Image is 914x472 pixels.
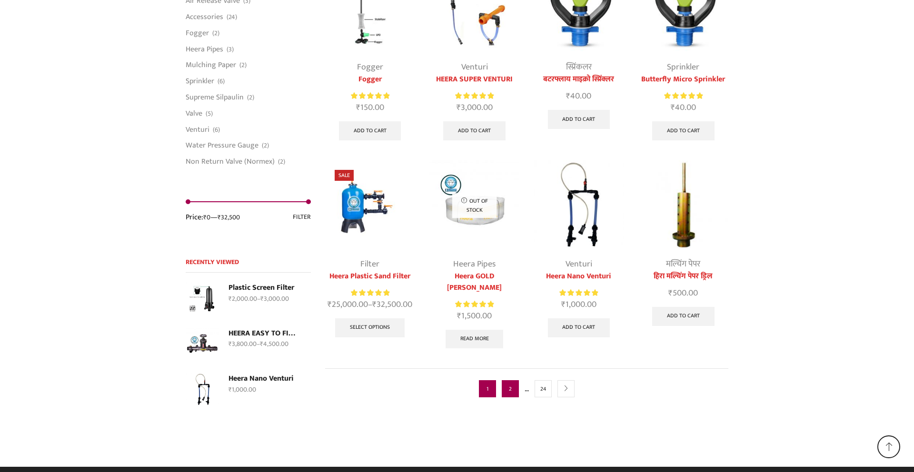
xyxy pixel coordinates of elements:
a: Butterfly Micro Sprinkler [638,74,728,85]
span: (5) [206,109,213,118]
bdi: 2,000.00 [228,293,257,304]
span: ₹ [260,293,264,304]
a: Add to cart: “Butterfly Micro Sprinkler” [652,121,715,140]
span: ₹ [457,100,461,115]
img: Mulching Paper Hole [638,160,728,250]
span: (6) [213,125,220,135]
div: Price: — [186,212,240,223]
span: ₹ [328,297,332,312]
div: Rated 5.00 out of 5 [351,288,389,298]
a: Supreme Silpaulin [186,89,244,105]
a: Heera Nano Venturi [228,373,299,383]
bdi: 40.00 [566,89,591,103]
bdi: 3,000.00 [260,293,289,304]
span: ₹ [671,100,675,115]
bdi: 25,000.00 [328,297,368,312]
a: स्प्रिंकलर [566,60,592,74]
a: Water Pressure Gauge [186,138,258,154]
a: Add to cart: “बटरफ्लाय माइक्रो स्प्रिंक्लर” [548,110,610,129]
bdi: 500.00 [668,286,698,300]
span: (2) [247,93,254,102]
span: ₹ [356,100,360,115]
div: Rated 5.00 out of 5 [455,91,494,101]
span: ₹ [228,338,232,349]
a: Heera Pipes [186,41,223,57]
bdi: 1,000.00 [228,384,256,395]
span: (24) [227,12,237,22]
div: – [228,339,311,349]
a: Select options for “Heera Plastic Sand Filter” [335,318,405,337]
nav: Product Pagination [325,368,729,409]
div: Rated 5.00 out of 5 [351,91,389,101]
a: Sprinkler [667,60,699,74]
span: (2) [278,157,285,167]
a: Mulching Paper [186,57,236,73]
a: Filter [360,257,379,271]
span: Rated out of 5 [455,299,494,309]
span: – [325,298,415,311]
a: Valve [186,105,202,121]
bdi: 3,800.00 [228,338,257,349]
img: Heera Nano Venturi [186,373,219,406]
span: … [525,383,529,395]
a: HEERA SUPER VENTURI [429,74,519,85]
bdi: 40.00 [671,100,696,115]
span: (2) [239,60,247,70]
a: Heera Plastic Sand Filter [325,271,415,282]
span: ₹ [457,309,461,323]
img: Heera Easy To Fit Set [186,328,219,361]
img: Heera GOLD Krishi Pipe [429,160,519,250]
span: ₹ [228,293,232,304]
a: Plastic Screen Filter [228,282,299,293]
span: Page 1 [479,380,496,397]
span: (6) [218,77,225,86]
span: Rated out of 5 [455,91,494,101]
a: Heera Nano Venturi [534,271,624,282]
span: (3) [227,45,234,54]
img: Plastic Screen Filter [186,282,219,315]
div: Rated 5.00 out of 5 [664,91,703,101]
img: Heera Plastic Sand Filter [325,160,415,250]
a: Page 2 [502,380,519,397]
a: Sprinkler [186,73,214,89]
a: Accessories [186,9,223,25]
span: ₹ [228,384,232,395]
a: Page 24 [535,380,552,397]
a: Add to cart: “हिरा मल्चिंग पेपर ड्रिल” [652,307,715,326]
span: ₹32,500 [218,212,240,223]
a: Add to cart: “HEERA SUPER VENTURI” [443,121,506,140]
a: Venturi [461,60,488,74]
div: Rated 5.00 out of 5 [455,299,494,309]
bdi: 1,500.00 [457,309,492,323]
span: ₹ [561,297,566,312]
a: Fogger [325,74,415,85]
a: बटरफ्लाय माइक्रो स्प्रिंक्लर [534,74,624,85]
bdi: 4,500.00 [260,338,288,349]
bdi: 1,000.00 [561,297,596,312]
div: – [228,294,311,304]
span: ₹ [260,338,263,349]
p: Out of stock [452,193,497,218]
a: मल्चिंग पेपर [666,257,700,271]
span: ₹ [668,286,673,300]
button: Filter [293,212,311,223]
bdi: 150.00 [356,100,384,115]
a: Non Return Valve (Normex) [186,154,275,167]
a: हिरा मल्चिंग पेपर ड्रिल [638,271,728,282]
bdi: 3,000.00 [457,100,493,115]
span: Rated out of 5 [351,91,389,101]
a: Read more about “Heera GOLD Krishi Pipe” [446,330,504,349]
span: (2) [212,29,219,38]
a: Fogger [186,25,209,41]
span: (2) [262,141,269,150]
a: Fogger [357,60,383,74]
bdi: 32,500.00 [372,297,412,312]
span: Rated out of 5 [559,288,598,298]
div: Rated 5.00 out of 5 [559,288,598,298]
a: Add to cart: “Heera Nano Venturi” [548,318,610,337]
span: Rated out of 5 [664,91,703,101]
a: Venturi [186,121,209,138]
a: Heera GOLD [PERSON_NAME] [429,271,519,294]
a: Add to cart: “Fogger” [339,121,401,140]
img: Heera Nano Venturi [534,160,624,250]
